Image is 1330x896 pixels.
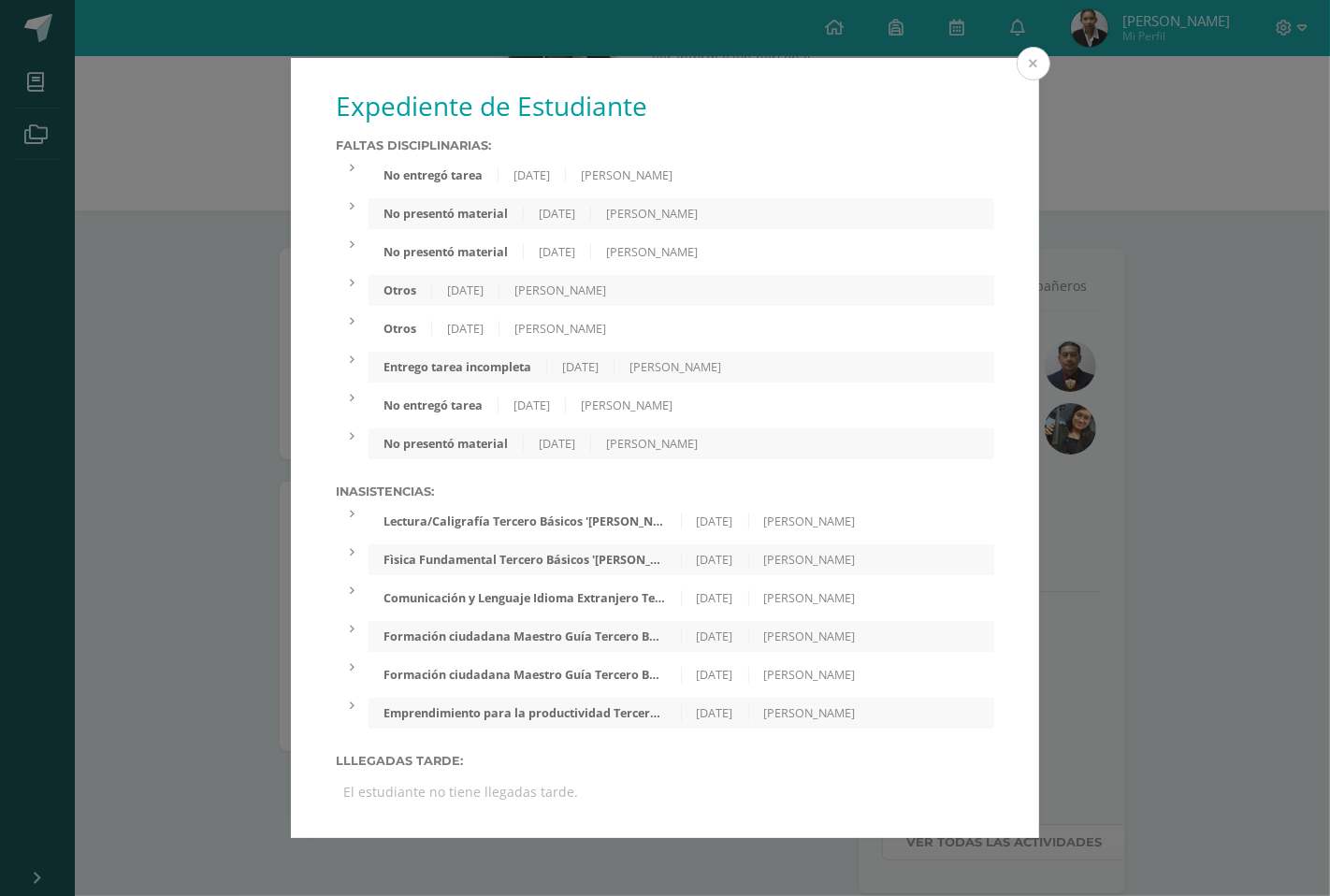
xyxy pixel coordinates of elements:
div: No entregó tarea [369,167,499,183]
div: [PERSON_NAME] [749,705,871,721]
div: Otros [369,282,432,298]
div: Otros [369,321,432,337]
label: Lllegadas tarde: [336,754,994,768]
label: Inasistencias: [336,484,994,499]
div: [DATE] [682,667,749,683]
div: Fìsica Fundamental Tercero Básicos '[PERSON_NAME]' [369,552,681,568]
div: [PERSON_NAME] [749,629,871,644]
div: [DATE] [524,244,591,260]
div: [DATE] [524,436,591,452]
div: [DATE] [432,321,499,337]
div: No presentó material [369,206,524,222]
div: El estudiante no tiene llegadas tarde. [336,775,994,808]
div: [PERSON_NAME] [566,167,687,183]
div: Formación ciudadana Maestro Guía Tercero Básicos '[PERSON_NAME]' [369,667,681,683]
div: [DATE] [682,590,749,606]
div: [DATE] [547,359,614,375]
div: [PERSON_NAME] [749,552,871,568]
div: No presentó material [369,244,524,260]
div: [DATE] [682,705,749,721]
div: [PERSON_NAME] [749,667,871,683]
div: No presentó material [369,436,524,452]
div: Entrego tarea incompleta [369,359,547,375]
div: Lectura/Caligrafía Tercero Básicos '[PERSON_NAME]' [369,513,681,529]
div: [PERSON_NAME] [566,397,687,413]
div: [DATE] [682,513,749,529]
div: [PERSON_NAME] [499,321,621,337]
div: [DATE] [499,397,566,413]
div: [PERSON_NAME] [749,590,871,606]
div: Formación ciudadana Maestro Guía Tercero Básicos '[PERSON_NAME]' [369,629,681,644]
div: [DATE] [499,167,566,183]
div: [PERSON_NAME] [749,513,871,529]
div: Emprendimiento para la productividad Tercero Básicos '[PERSON_NAME]' [369,705,681,721]
div: [PERSON_NAME] [499,282,621,298]
div: Comunicación y Lenguaje Idioma Extranjero Tercero Básicos '[PERSON_NAME]' [369,590,681,606]
div: [DATE] [524,206,591,222]
div: [PERSON_NAME] [591,206,713,222]
div: [PERSON_NAME] [614,359,736,375]
div: [DATE] [432,282,499,298]
label: Faltas Disciplinarias: [336,138,994,152]
div: [PERSON_NAME] [591,436,713,452]
div: [DATE] [682,629,749,644]
div: [DATE] [682,552,749,568]
div: [PERSON_NAME] [591,244,713,260]
h1: Expediente de Estudiante [336,88,994,123]
button: Close (Esc) [1017,47,1050,80]
div: No entregó tarea [369,397,499,413]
